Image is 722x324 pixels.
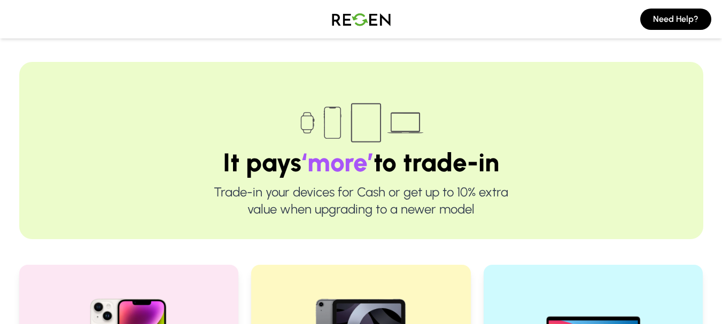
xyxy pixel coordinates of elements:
[301,147,374,178] span: ‘more’
[53,149,669,175] h1: It pays to trade-in
[640,9,711,30] button: Need Help?
[324,4,399,34] img: Logo
[294,96,428,149] img: Trade-in devices
[53,184,669,218] p: Trade-in your devices for Cash or get up to 10% extra value when upgrading to a newer model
